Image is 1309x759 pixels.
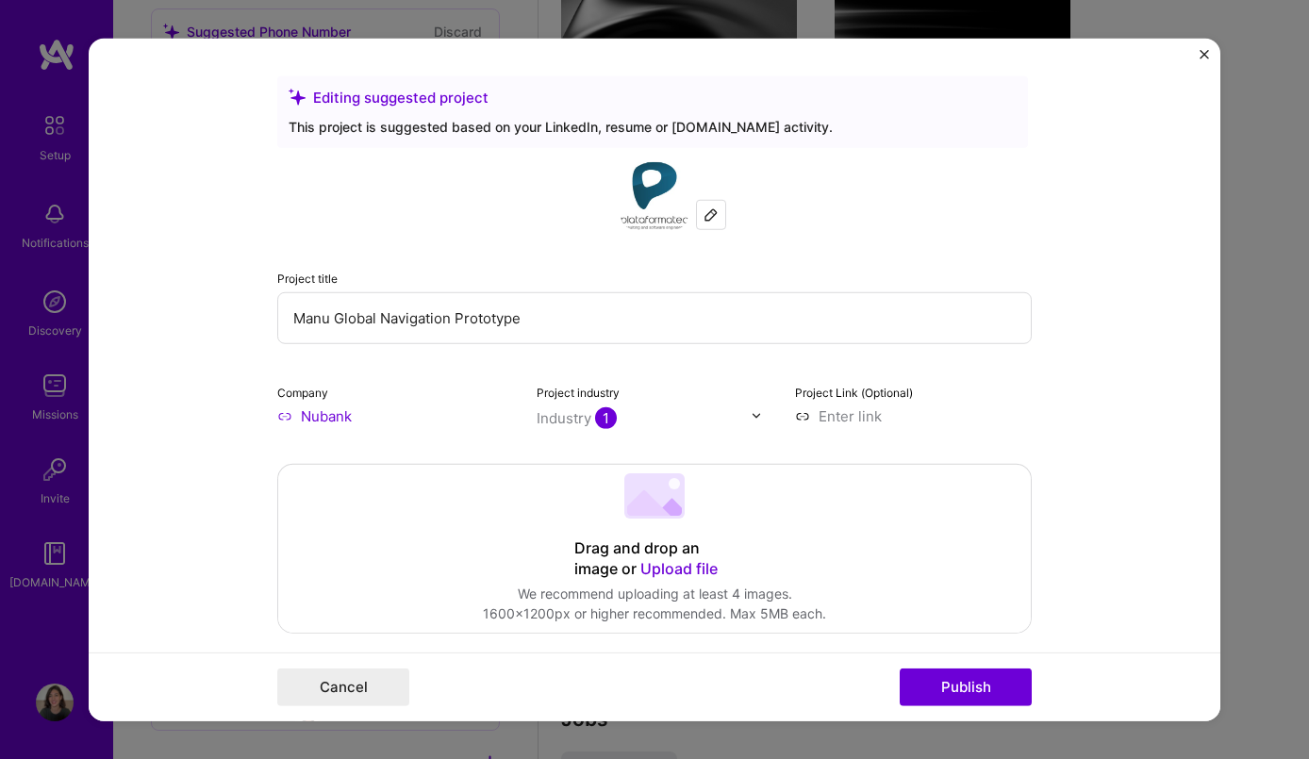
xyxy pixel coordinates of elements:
[704,206,719,222] img: Edit
[277,385,328,399] label: Company
[697,200,725,228] div: Edit
[277,291,1032,343] input: Enter the name of the project
[595,406,617,428] span: 1
[289,116,1017,136] div: This project is suggested based on your LinkedIn, resume or [DOMAIN_NAME] activity.
[483,603,826,623] div: 1600x1200px or higher recommended. Max 5MB each.
[483,584,826,603] div: We recommend uploading at least 4 images.
[640,558,718,577] span: Upload file
[537,385,620,399] label: Project industry
[621,161,688,229] img: Company logo
[277,463,1032,633] div: Drag and drop an image or Upload fileWe recommend uploading at least 4 images.1600x1200px or high...
[537,407,617,427] div: Industry
[1200,49,1209,69] button: Close
[574,537,735,579] div: Drag and drop an image or
[277,668,409,706] button: Cancel
[795,405,1032,425] input: Enter link
[277,271,338,285] label: Project title
[277,405,514,425] input: Enter name or website
[751,410,762,421] img: drop icon
[289,89,306,106] i: icon SuggestedTeams
[795,385,913,399] label: Project Link (Optional)
[900,668,1032,706] button: Publish
[289,87,1017,107] div: Editing suggested project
